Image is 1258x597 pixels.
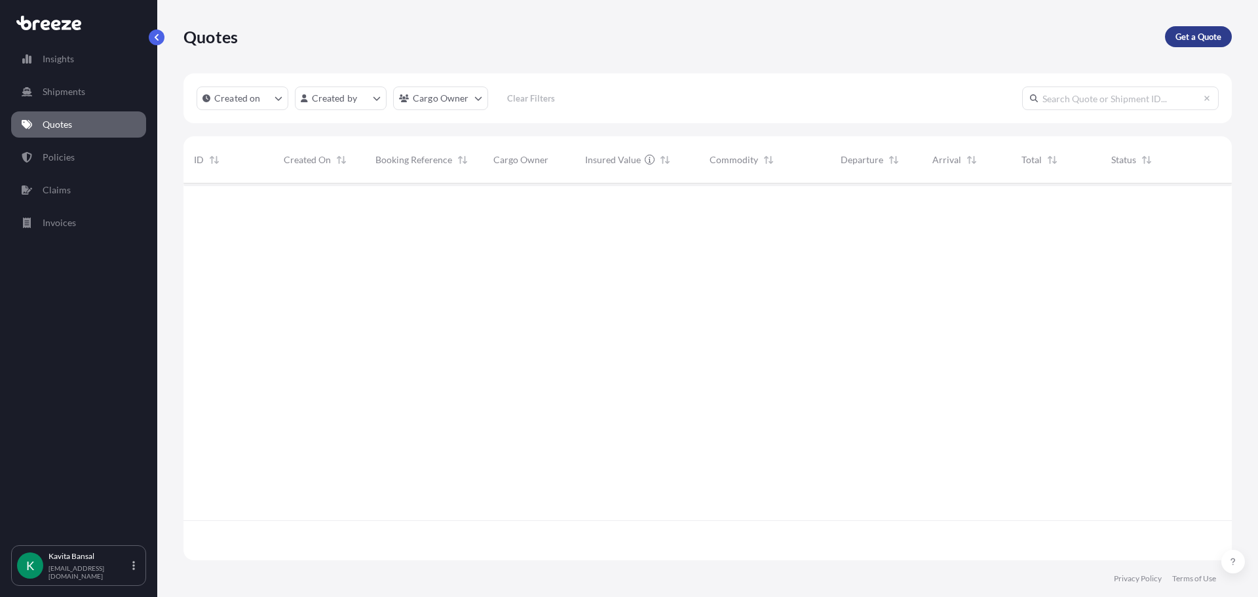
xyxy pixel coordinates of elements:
[43,216,76,229] p: Invoices
[43,85,85,98] p: Shipments
[932,153,961,166] span: Arrival
[507,92,555,105] p: Clear Filters
[1114,573,1162,584] a: Privacy Policy
[43,52,74,66] p: Insights
[964,152,980,168] button: Sort
[334,152,349,168] button: Sort
[183,26,238,47] p: Quotes
[710,153,758,166] span: Commodity
[841,153,883,166] span: Departure
[48,564,130,580] p: [EMAIL_ADDRESS][DOMAIN_NAME]
[26,559,34,572] span: K
[1139,152,1154,168] button: Sort
[11,111,146,138] a: Quotes
[1044,152,1060,168] button: Sort
[11,210,146,236] a: Invoices
[393,87,488,110] button: cargoOwner Filter options
[413,92,469,105] p: Cargo Owner
[11,177,146,203] a: Claims
[1021,153,1042,166] span: Total
[1165,26,1232,47] a: Get a Quote
[11,46,146,72] a: Insights
[206,152,222,168] button: Sort
[761,152,776,168] button: Sort
[48,551,130,562] p: Kavita Bansal
[194,153,204,166] span: ID
[585,153,641,166] span: Insured Value
[1022,87,1219,110] input: Search Quote or Shipment ID...
[1172,573,1216,584] a: Terms of Use
[43,118,72,131] p: Quotes
[11,144,146,170] a: Policies
[284,153,331,166] span: Created On
[214,92,261,105] p: Created on
[295,87,387,110] button: createdBy Filter options
[1175,30,1221,43] p: Get a Quote
[657,152,673,168] button: Sort
[493,153,548,166] span: Cargo Owner
[375,153,452,166] span: Booking Reference
[886,152,902,168] button: Sort
[455,152,470,168] button: Sort
[43,183,71,197] p: Claims
[43,151,75,164] p: Policies
[197,87,288,110] button: createdOn Filter options
[495,88,568,109] button: Clear Filters
[1111,153,1136,166] span: Status
[312,92,358,105] p: Created by
[11,79,146,105] a: Shipments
